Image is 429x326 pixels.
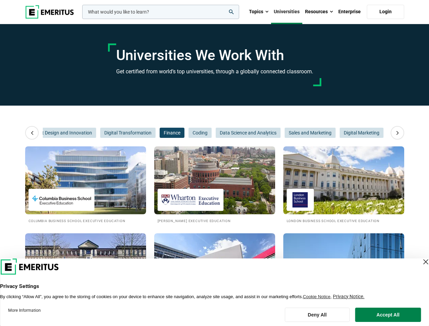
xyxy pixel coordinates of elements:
a: Universities We Work With London Business School Executive Education London Business School Execu... [283,146,404,223]
h2: Columbia Business School Executive Education [29,218,143,223]
button: Sales and Marketing [285,128,336,138]
button: Finance [160,128,184,138]
h1: Universities We Work With [116,47,313,64]
img: Universities We Work With [25,233,146,301]
img: London Business School Executive Education [290,192,310,207]
button: Coding [189,128,212,138]
input: woocommerce-product-search-field-0 [82,5,239,19]
img: Columbia Business School Executive Education [32,192,91,207]
img: Universities We Work With [154,233,275,301]
button: Digital Transformation [100,128,156,138]
h2: London Business School Executive Education [287,218,401,223]
a: Login [367,5,404,19]
h3: Get certified from world’s top universities, through a globally connected classroom. [116,67,313,76]
img: Universities We Work With [154,146,275,214]
a: Universities We Work With Wharton Executive Education [PERSON_NAME] Executive Education [154,146,275,223]
button: Product Design and Innovation [23,128,96,138]
a: Universities We Work With Rotman School of Management Rotman School of Management [283,233,404,310]
img: Universities We Work With [283,146,404,214]
button: Data Science and Analytics [216,128,281,138]
a: Universities We Work With Imperial Executive Education Imperial Executive Education [154,233,275,310]
h2: [PERSON_NAME] Executive Education [158,218,272,223]
a: Universities We Work With Columbia Business School Executive Education Columbia Business School E... [25,146,146,223]
button: Digital Marketing [340,128,383,138]
a: Universities We Work With Cambridge Judge Business School Executive Education Cambridge Judge Bus... [25,233,146,310]
img: Universities We Work With [25,146,146,214]
img: Universities We Work With [283,233,404,301]
img: Wharton Executive Education [161,192,220,207]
